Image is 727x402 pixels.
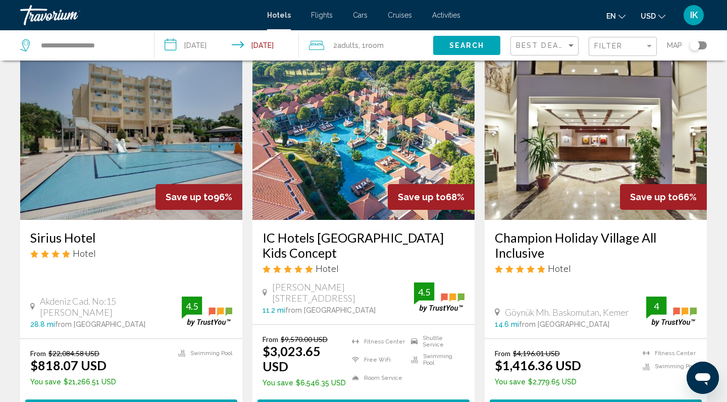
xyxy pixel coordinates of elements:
ins: $3,023.65 USD [263,343,321,374]
span: Search [449,42,485,50]
span: From [263,335,278,343]
img: Hotel image [252,59,475,220]
del: $9,570.00 USD [281,335,328,343]
button: User Menu [681,5,707,26]
button: Travelers: 2 adults, 0 children [299,30,433,61]
button: Search [433,36,500,54]
span: Hotel [548,263,571,274]
li: Swimming Pool [406,353,464,366]
span: en [606,12,616,20]
a: Hotels [267,11,291,19]
a: Champion Holiday Village All Inclusive [495,230,697,260]
span: You save [495,378,526,386]
li: Room Service [347,371,405,384]
button: Change language [606,9,626,23]
span: Save up to [166,192,214,202]
span: You save [30,378,61,386]
span: 2 [333,38,358,52]
span: [PERSON_NAME][STREET_ADDRESS] [272,281,414,304]
span: Adults [337,41,358,49]
span: from [GEOGRAPHIC_DATA] [285,306,376,314]
div: 4.5 [414,286,434,298]
button: Check-in date: Oct 6, 2025 Check-out date: Oct 13, 2025 [154,30,299,61]
span: Filter [594,42,623,50]
li: Free WiFi [347,353,405,366]
span: 28.8 mi [30,320,55,328]
a: Cars [353,11,368,19]
button: Filter [589,36,657,57]
button: Toggle map [682,41,707,50]
a: Cruises [388,11,412,19]
span: from [GEOGRAPHIC_DATA] [55,320,145,328]
li: Fitness Center [347,335,405,348]
span: Best Deals [516,41,569,49]
a: Travorium [20,5,257,25]
span: 11.2 mi [263,306,285,314]
a: Flights [311,11,333,19]
span: , 1 [358,38,384,52]
span: USD [641,12,656,20]
p: $21,266.51 USD [30,378,116,386]
li: Swimming Pool [173,349,232,358]
img: trustyou-badge.svg [182,297,232,326]
span: You save [263,379,293,387]
div: 66% [620,184,707,210]
span: Göynük Mh. Baskomutan, Kemer [505,307,629,318]
div: 4 [646,300,666,312]
span: Save up to [398,192,446,202]
li: Shuttle Service [406,335,464,348]
span: From [495,349,510,358]
img: Hotel image [20,59,242,220]
div: 4 star Hotel [30,248,232,259]
mat-select: Sort by [516,42,576,50]
span: 14.6 mi [495,320,519,328]
a: Activities [432,11,460,19]
span: Room [366,41,384,49]
div: 4.5 [182,300,202,312]
p: $2,779.65 USD [495,378,581,386]
span: Save up to [630,192,678,202]
button: Change currency [641,9,665,23]
ins: $1,416.36 USD [495,358,581,373]
a: IC Hotels [GEOGRAPHIC_DATA] Kids Concept [263,230,464,260]
li: Swimming Pool [638,363,697,371]
span: Map [667,38,682,52]
p: $6,546.35 USD [263,379,347,387]
span: Hotel [316,263,339,274]
span: from [GEOGRAPHIC_DATA] [519,320,609,328]
iframe: Button to launch messaging window [687,362,719,394]
span: Akdeniz Cad. No:15 [PERSON_NAME] [40,296,182,318]
del: $22,084.58 USD [48,349,99,358]
li: Fitness Center [638,349,697,358]
del: $4,196.01 USD [513,349,560,358]
ins: $818.07 USD [30,358,107,373]
div: 5 star Hotel [263,263,464,274]
div: 96% [155,184,242,210]
img: Hotel image [485,59,707,220]
img: trustyou-badge.svg [646,297,697,326]
div: 68% [388,184,475,210]
span: From [30,349,46,358]
span: IK [690,10,698,20]
a: Sirius Hotel [30,230,232,245]
div: 5 star Hotel [495,263,697,274]
span: Hotel [73,248,96,259]
img: trustyou-badge.svg [414,282,464,312]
